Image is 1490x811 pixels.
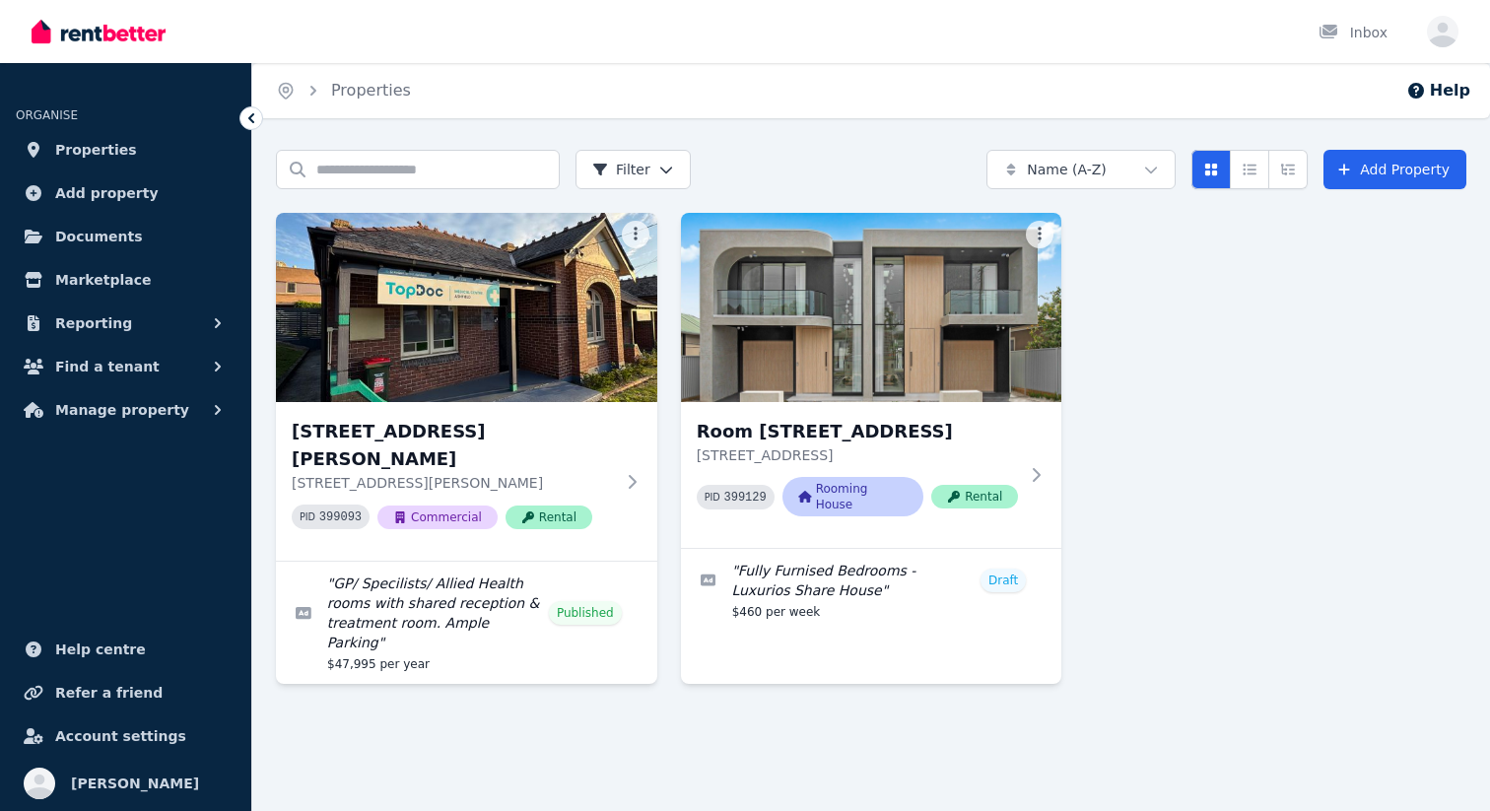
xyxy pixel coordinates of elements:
[16,673,236,712] a: Refer a friend
[1230,150,1269,189] button: Compact list view
[931,485,1018,508] span: Rental
[697,445,1019,465] p: [STREET_ADDRESS]
[16,347,236,386] button: Find a tenant
[697,418,1019,445] h3: Room [STREET_ADDRESS]
[276,562,657,684] a: Edit listing: GP/ Specilists/ Allied Health rooms with shared reception & treatment room. Ample P...
[1026,221,1053,248] button: More options
[300,511,315,522] small: PID
[16,390,236,430] button: Manage property
[724,491,767,505] code: 399129
[55,225,143,248] span: Documents
[252,63,435,118] nav: Breadcrumb
[1319,23,1388,42] div: Inbox
[377,506,498,529] span: Commercial
[55,311,132,335] span: Reporting
[592,160,650,179] span: Filter
[292,473,614,493] p: [STREET_ADDRESS][PERSON_NAME]
[16,630,236,669] a: Help centre
[32,17,166,46] img: RentBetter
[16,130,236,169] a: Properties
[1191,150,1231,189] button: Card view
[55,724,186,748] span: Account settings
[681,213,1062,548] a: Room 5, 31 Derby StRoom [STREET_ADDRESS][STREET_ADDRESS]PID 399129Rooming HouseRental
[576,150,691,189] button: Filter
[55,638,146,661] span: Help centre
[55,681,163,705] span: Refer a friend
[16,217,236,256] a: Documents
[705,492,720,503] small: PID
[292,418,614,473] h3: [STREET_ADDRESS][PERSON_NAME]
[276,213,657,561] a: 12 Robert St, Ashfield[STREET_ADDRESS][PERSON_NAME][STREET_ADDRESS][PERSON_NAME]PID 399093Commerc...
[1323,150,1466,189] a: Add Property
[16,260,236,300] a: Marketplace
[1406,79,1470,102] button: Help
[506,506,592,529] span: Rental
[16,304,236,343] button: Reporting
[622,221,649,248] button: More options
[16,108,78,122] span: ORGANISE
[319,510,362,524] code: 399093
[681,549,1062,632] a: Edit listing: Fully Furnised Bedrooms - Luxurios Share House
[276,213,657,402] img: 12 Robert St, Ashfield
[1268,150,1308,189] button: Expanded list view
[16,716,236,756] a: Account settings
[71,772,199,795] span: [PERSON_NAME]
[55,138,137,162] span: Properties
[782,477,923,516] span: Rooming House
[55,181,159,205] span: Add property
[1191,150,1308,189] div: View options
[55,398,189,422] span: Manage property
[986,150,1176,189] button: Name (A-Z)
[1027,160,1107,179] span: Name (A-Z)
[331,81,411,100] a: Properties
[55,268,151,292] span: Marketplace
[55,355,160,378] span: Find a tenant
[16,173,236,213] a: Add property
[681,213,1062,402] img: Room 5, 31 Derby St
